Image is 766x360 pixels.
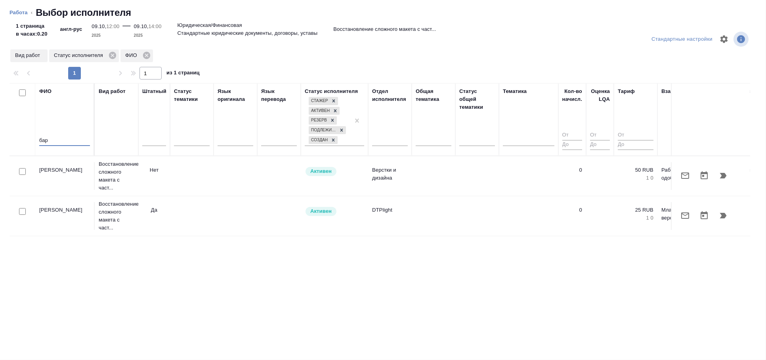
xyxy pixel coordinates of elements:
[305,166,364,177] div: Рядовой исполнитель: назначай с учетом рейтинга
[31,9,32,17] li: ‹
[308,116,338,125] div: Стажер, Активен, Резерв, Подлежит внедрению, Создан
[309,107,331,115] div: Активен
[590,140,610,150] input: До
[558,202,586,230] td: 0
[503,87,527,95] div: Тематика
[134,23,149,29] p: 09.10,
[333,25,436,33] p: Восстановление сложного макета с част...
[99,87,126,95] div: Вид работ
[558,162,586,190] td: 0
[106,23,119,29] p: 12:00
[166,68,200,80] span: из 1 страниц
[92,23,106,29] p: 09.10,
[309,97,329,105] div: Стажер
[138,202,170,230] td: Да
[99,160,134,192] p: Восстановление сложного макета с част...
[122,19,130,40] div: —
[19,168,26,175] input: Выбери исполнителей, чтобы отправить приглашение на работу
[142,87,166,95] div: Штатный
[35,202,95,230] td: [PERSON_NAME]
[676,166,695,185] button: Отправить предложение о работе
[10,6,756,19] nav: breadcrumb
[714,166,733,185] button: Продолжить
[618,174,653,182] p: 1 0
[618,140,653,150] input: До
[618,206,653,214] p: 25 RUB
[178,21,242,29] p: Юридическая/Финансовая
[661,87,757,95] div: Взаимодействие и доп. информация
[618,214,653,222] p: 1 0
[174,87,210,103] div: Статус тематики
[649,33,714,45] div: split button
[218,87,253,103] div: Язык оригинала
[590,131,610,140] input: От
[309,116,328,125] div: Резерв
[138,162,170,190] td: Нет
[695,206,714,225] button: Открыть календарь загрузки
[695,166,714,185] button: Открыть календарь загрузки
[372,87,408,103] div: Отдел исполнителя
[35,162,95,190] td: [PERSON_NAME]
[618,131,653,140] input: От
[308,106,340,116] div: Стажер, Активен, Резерв, Подлежит внедрению, Создан
[15,51,43,59] p: Вид работ
[10,9,28,15] a: Работа
[309,126,337,135] div: Подлежит внедрению
[618,166,653,174] p: 50 RUB
[676,206,695,225] button: Отправить предложение о работе
[99,200,134,232] p: Восстановление сложного макета с част...
[261,87,297,103] div: Язык перевода
[49,49,119,62] div: Статус исполнителя
[125,51,140,59] p: ФИО
[148,23,161,29] p: 14:00
[54,51,106,59] p: Статус исполнителя
[308,125,347,135] div: Стажер, Активен, Резерв, Подлежит внедрению, Создан
[368,202,412,230] td: DTPlight
[16,22,48,30] p: 1 страница
[309,136,329,144] div: Создан
[590,87,610,103] div: Оценка LQA
[310,207,332,215] p: Активен
[618,87,635,95] div: Тариф
[305,87,358,95] div: Статус исполнителя
[310,167,332,175] p: Активен
[308,135,338,145] div: Стажер, Активен, Резерв, Подлежит внедрению, Создан
[562,87,582,103] div: Кол-во начисл.
[714,30,734,49] span: Настроить таблицу
[308,96,339,106] div: Стажер, Активен, Резерв, Подлежит внедрению, Создан
[714,206,733,225] button: Продолжить
[39,87,52,95] div: ФИО
[459,87,495,111] div: Статус общей тематики
[416,87,451,103] div: Общая тематика
[734,32,750,47] span: Посмотреть информацию
[562,140,582,150] input: До
[368,162,412,190] td: Верстки и дизайна
[36,6,131,19] h2: Выбор исполнителя
[562,131,582,140] input: От
[120,49,153,62] div: ФИО
[305,206,364,217] div: Рядовой исполнитель: назначай с учетом рейтинга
